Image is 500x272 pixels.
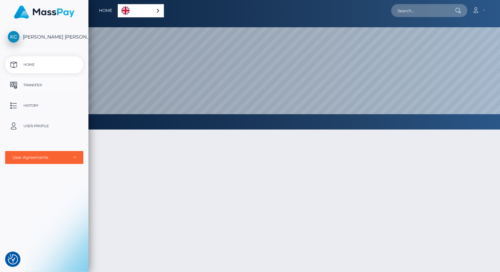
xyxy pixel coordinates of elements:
img: Revisit consent button [8,254,18,265]
div: Language [118,4,164,17]
span: [PERSON_NAME] [PERSON_NAME] [5,34,83,40]
p: User Profile [8,121,81,131]
a: English [118,4,164,17]
div: User Agreements [13,155,68,160]
img: MassPay [14,5,74,19]
button: User Agreements [5,151,83,164]
a: History [5,97,83,114]
p: History [8,101,81,111]
a: User Profile [5,118,83,135]
a: Home [99,3,112,18]
p: Home [8,60,81,70]
a: Transfer [5,77,83,94]
a: Home [5,56,83,73]
input: Search... [391,4,455,17]
p: Transfer [8,80,81,90]
button: Consent Preferences [8,254,18,265]
aside: Language selected: English [118,4,164,17]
